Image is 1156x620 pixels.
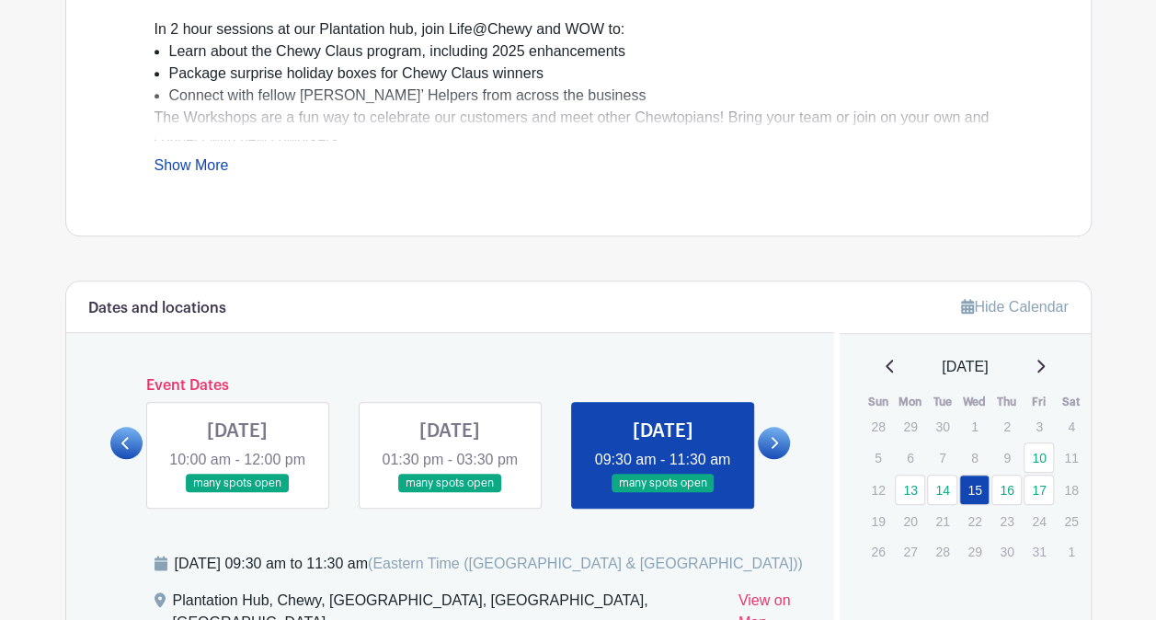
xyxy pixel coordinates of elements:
[895,537,925,566] p: 27
[169,63,1002,85] li: Package surprise holiday boxes for Chewy Claus winners
[927,507,957,535] p: 21
[927,475,957,505] a: 14
[862,393,894,411] th: Sun
[155,18,1002,40] div: In 2 hour sessions at our Plantation hub, join Life@Chewy and WOW to:
[368,556,803,571] span: (Eastern Time ([GEOGRAPHIC_DATA] & [GEOGRAPHIC_DATA]))
[863,443,893,472] p: 5
[927,537,957,566] p: 28
[1056,412,1086,441] p: 4
[863,537,893,566] p: 26
[990,393,1023,411] th: Thu
[1024,537,1054,566] p: 31
[895,475,925,505] a: 13
[959,537,990,566] p: 29
[1024,442,1054,473] a: 10
[1056,476,1086,504] p: 18
[959,475,990,505] a: 15
[991,507,1022,535] p: 23
[1023,393,1055,411] th: Fri
[1024,475,1054,505] a: 17
[1055,393,1087,411] th: Sat
[927,443,957,472] p: 7
[895,507,925,535] p: 20
[959,443,990,472] p: 8
[1056,537,1086,566] p: 1
[959,412,990,441] p: 1
[991,475,1022,505] a: 16
[1056,443,1086,472] p: 11
[863,412,893,441] p: 28
[926,393,958,411] th: Tue
[175,553,803,575] div: [DATE] 09:30 am to 11:30 am
[894,393,926,411] th: Mon
[155,107,1002,261] div: The Workshops are a fun way to celebrate our customers and meet other Chewtopians! Bring your tea...
[169,85,1002,107] li: Connect with fellow [PERSON_NAME]’ Helpers from across the business
[942,356,988,378] span: [DATE]
[863,507,893,535] p: 19
[1024,412,1054,441] p: 3
[991,443,1022,472] p: 9
[169,40,1002,63] li: Learn about the Chewy Claus program, including 2025 enhancements
[991,412,1022,441] p: 2
[959,507,990,535] p: 22
[143,377,759,395] h6: Event Dates
[155,157,229,180] a: Show More
[895,412,925,441] p: 29
[1024,507,1054,535] p: 24
[961,299,1068,315] a: Hide Calendar
[1056,507,1086,535] p: 25
[88,300,226,317] h6: Dates and locations
[958,393,990,411] th: Wed
[895,443,925,472] p: 6
[927,412,957,441] p: 30
[991,537,1022,566] p: 30
[863,476,893,504] p: 12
